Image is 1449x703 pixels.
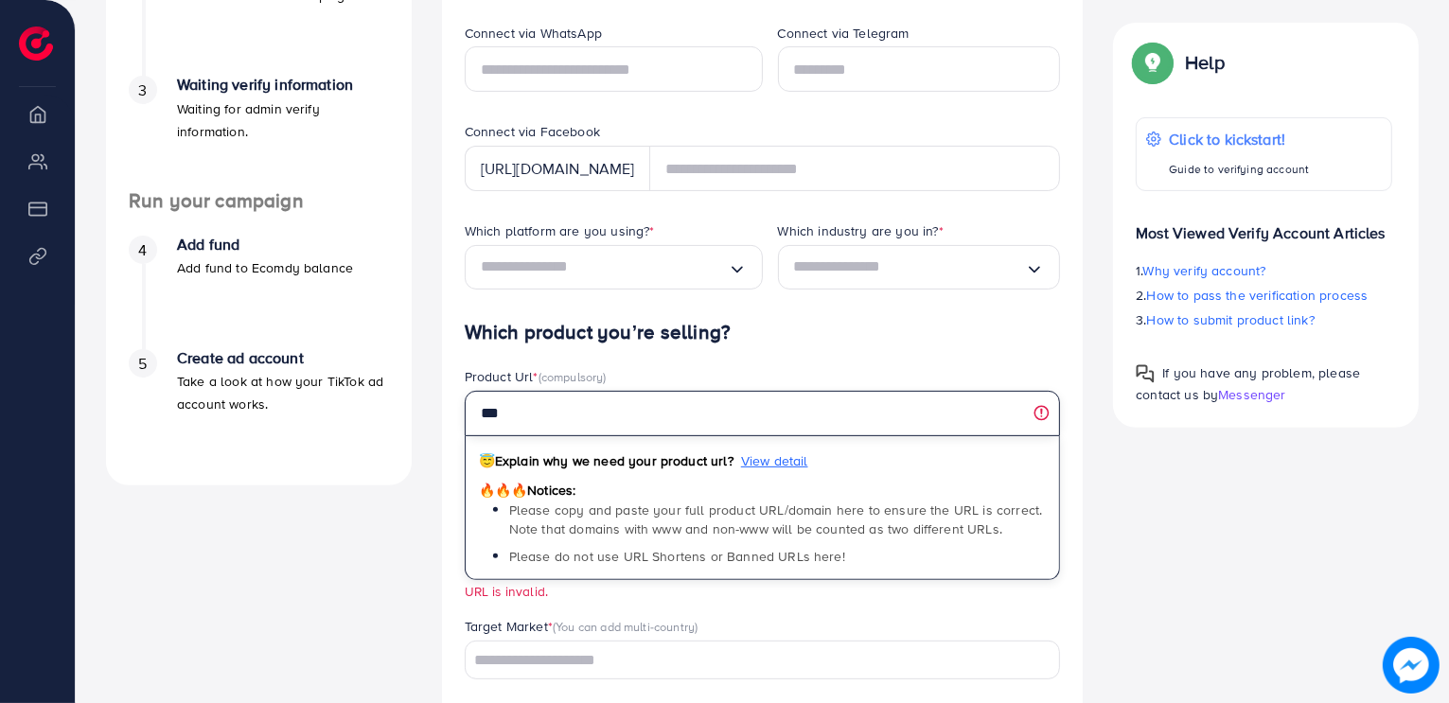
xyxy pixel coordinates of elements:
[465,245,763,290] div: Search for option
[509,547,845,566] span: Please do not use URL Shortens or Banned URLs here!
[465,321,1061,344] h4: Which product you’re selling?
[138,79,147,101] span: 3
[1169,128,1309,150] p: Click to kickstart!
[106,349,412,463] li: Create ad account
[1218,385,1285,404] span: Messenger
[1143,261,1266,280] span: Why verify account?
[465,221,655,240] label: Which platform are you using?
[509,501,1043,538] span: Please copy and paste your full product URL/domain here to ensure the URL is correct. Note that d...
[138,239,147,261] span: 4
[177,76,389,94] h4: Waiting verify information
[1136,206,1392,244] p: Most Viewed Verify Account Articles
[177,236,353,254] h4: Add fund
[106,189,412,213] h4: Run your campaign
[794,253,1026,282] input: Search for option
[481,253,728,282] input: Search for option
[479,451,733,470] span: Explain why we need your product url?
[1136,308,1392,331] p: 3.
[177,256,353,279] p: Add fund to Ecomdy balance
[177,349,389,367] h4: Create ad account
[741,451,808,470] span: View detail
[1147,286,1369,305] span: How to pass the verification process
[177,97,389,143] p: Waiting for admin verify information.
[138,353,147,375] span: 5
[778,24,910,43] label: Connect via Telegram
[465,641,1061,679] div: Search for option
[465,582,548,600] small: URL is invalid.
[1136,45,1170,79] img: Popup guide
[553,618,698,635] span: (You can add multi-country)
[465,367,607,386] label: Product Url
[465,122,600,141] label: Connect via Facebook
[479,451,495,470] span: 😇
[1383,637,1440,694] img: image
[106,76,412,189] li: Waiting verify information
[479,481,576,500] span: Notices:
[479,481,527,500] span: 🔥🔥🔥
[177,370,389,415] p: Take a look at how your TikTok ad account works.
[1136,259,1392,282] p: 1.
[1136,284,1392,307] p: 2.
[1136,363,1360,404] span: If you have any problem, please contact us by
[465,24,602,43] label: Connect via WhatsApp
[1136,364,1155,383] img: Popup guide
[465,617,698,636] label: Target Market
[106,236,412,349] li: Add fund
[1147,310,1315,329] span: How to submit product link?
[1185,51,1225,74] p: Help
[468,646,1036,676] input: Search for option
[465,146,650,191] div: [URL][DOMAIN_NAME]
[778,245,1061,290] div: Search for option
[19,26,53,61] img: logo
[1169,158,1309,181] p: Guide to verifying account
[539,368,607,385] span: (compulsory)
[778,221,944,240] label: Which industry are you in?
